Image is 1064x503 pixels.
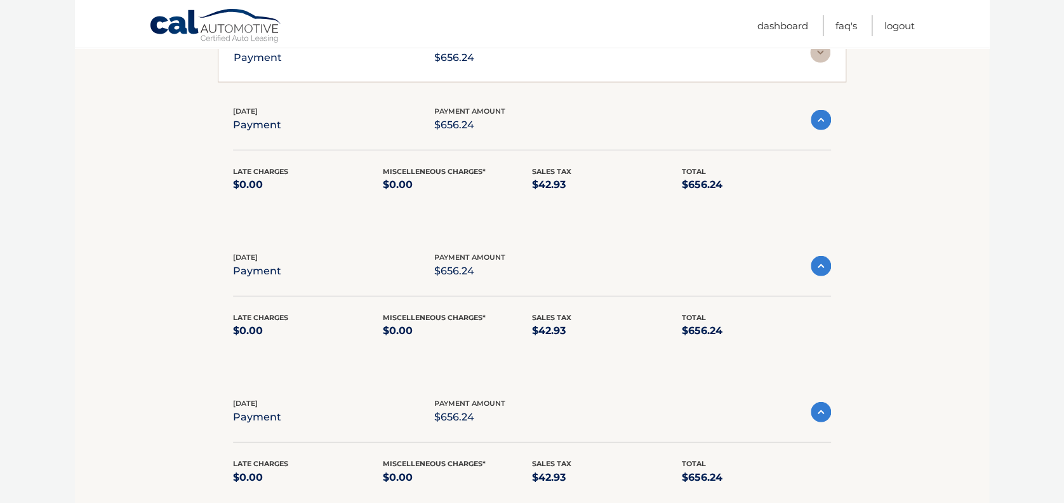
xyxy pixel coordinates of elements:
[835,15,857,36] a: FAQ's
[532,469,682,486] p: $42.93
[233,408,281,426] p: payment
[434,399,505,408] span: payment amount
[682,459,706,468] span: Total
[811,110,831,130] img: accordion-active.svg
[434,107,505,116] span: payment amount
[383,313,486,322] span: Miscelleneous Charges*
[757,15,808,36] a: Dashboard
[234,49,282,67] p: payment
[434,49,505,67] p: $656.24
[811,402,831,422] img: accordion-active.svg
[434,116,505,134] p: $656.24
[149,8,283,45] a: Cal Automotive
[383,469,533,486] p: $0.00
[233,469,383,486] p: $0.00
[532,176,682,194] p: $42.93
[434,262,505,280] p: $656.24
[233,262,281,280] p: payment
[532,322,682,340] p: $42.93
[532,167,571,176] span: Sales Tax
[532,459,571,468] span: Sales Tax
[233,116,281,134] p: payment
[682,322,832,340] p: $656.24
[811,256,831,276] img: accordion-active.svg
[682,167,706,176] span: Total
[810,43,830,63] img: accordion-rest.svg
[884,15,915,36] a: Logout
[233,322,383,340] p: $0.00
[233,176,383,194] p: $0.00
[434,253,505,262] span: payment amount
[383,167,486,176] span: Miscelleneous Charges*
[233,107,258,116] span: [DATE]
[233,253,258,262] span: [DATE]
[383,176,533,194] p: $0.00
[532,313,571,322] span: Sales Tax
[682,176,832,194] p: $656.24
[682,469,832,486] p: $656.24
[233,167,288,176] span: Late Charges
[383,322,533,340] p: $0.00
[233,313,288,322] span: Late Charges
[233,459,288,468] span: Late Charges
[434,408,505,426] p: $656.24
[233,399,258,408] span: [DATE]
[682,313,706,322] span: Total
[383,459,486,468] span: Miscelleneous Charges*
